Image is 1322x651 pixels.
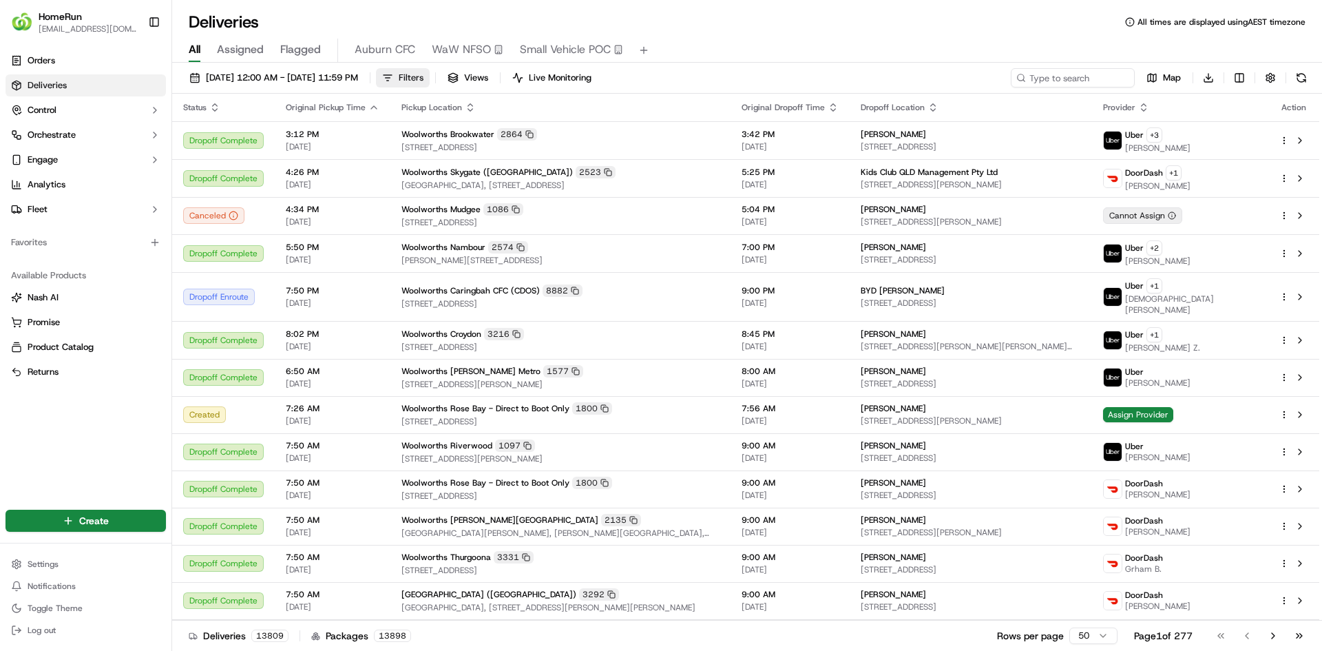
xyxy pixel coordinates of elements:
[861,254,1081,265] span: [STREET_ADDRESS]
[286,490,379,501] span: [DATE]
[1104,132,1122,149] img: uber-new-logo.jpeg
[14,132,39,156] img: 1736555255976-a54dd68f-1ca7-489b-9aae-adbdc363a1c4
[28,581,76,592] span: Notifications
[401,167,573,178] span: Woolworths Skygate ([GEOGRAPHIC_DATA])
[483,203,523,216] div: 1086
[861,527,1081,538] span: [STREET_ADDRESS][PERSON_NAME]
[1103,207,1182,224] button: Cannot Assign
[286,179,379,190] span: [DATE]
[286,440,379,451] span: 7:50 AM
[401,285,540,296] span: Woolworths Caringbah CFC (CDOS)
[861,216,1081,227] span: [STREET_ADDRESS][PERSON_NAME]
[130,200,221,214] span: API Documentation
[286,378,379,389] span: [DATE]
[861,490,1081,501] span: [STREET_ADDRESS]
[742,601,839,612] span: [DATE]
[861,141,1081,152] span: [STREET_ADDRESS]
[401,477,569,488] span: Woolworths Rose Bay - Direct to Boot Only
[742,341,839,352] span: [DATE]
[6,50,166,72] a: Orders
[1125,515,1163,526] span: DoorDash
[742,329,839,340] span: 8:45 PM
[742,129,839,140] span: 3:42 PM
[234,136,251,152] button: Start new chat
[1104,169,1122,187] img: doordash_logo_v2.png
[401,204,481,215] span: Woolworths Mudgee
[28,316,60,329] span: Promise
[286,129,379,140] span: 3:12 PM
[47,145,174,156] div: We're available if you need us!
[286,515,379,526] span: 7:50 AM
[1125,130,1144,141] span: Uber
[494,551,534,564] div: 3331
[286,453,379,464] span: [DATE]
[401,528,720,539] span: [GEOGRAPHIC_DATA][PERSON_NAME], [PERSON_NAME][GEOGRAPHIC_DATA], [GEOGRAPHIC_DATA]
[28,291,59,304] span: Nash AI
[742,453,839,464] span: [DATE]
[311,629,411,643] div: Packages
[1140,68,1187,87] button: Map
[742,527,839,538] span: [DATE]
[1125,256,1190,267] span: [PERSON_NAME]
[1104,555,1122,572] img: doordash_logo_v2.png
[286,141,379,152] span: [DATE]
[6,174,166,196] a: Analytics
[28,154,58,166] span: Engage
[286,477,379,488] span: 7:50 AM
[742,477,839,488] span: 9:00 AM
[286,329,379,340] span: 8:02 PM
[1125,143,1190,154] span: [PERSON_NAME]
[484,328,524,340] div: 3216
[861,601,1081,612] span: [STREET_ADDRESS]
[742,141,839,152] span: [DATE]
[432,41,491,58] span: WaW NFSO
[286,601,379,612] span: [DATE]
[28,366,59,378] span: Returns
[401,242,485,253] span: Woolworths Nambour
[1279,102,1308,113] div: Action
[1163,72,1181,84] span: Map
[861,204,926,215] span: [PERSON_NAME]
[401,366,541,377] span: Woolworths [PERSON_NAME] Metro
[861,589,926,600] span: [PERSON_NAME]
[286,366,379,377] span: 6:50 AM
[286,167,379,178] span: 4:26 PM
[861,298,1081,309] span: [STREET_ADDRESS]
[1292,68,1311,87] button: Refresh
[401,329,481,340] span: Woolworths Croydon
[1125,378,1190,389] span: [PERSON_NAME]
[861,564,1081,575] span: [STREET_ADDRESS]
[579,588,619,601] div: 3292
[401,379,720,390] span: [STREET_ADDRESS][PERSON_NAME]
[1134,629,1193,643] div: Page 1 of 277
[742,515,839,526] span: 9:00 AM
[520,41,611,58] span: Small Vehicle POC
[286,102,366,113] span: Original Pickup Time
[116,201,127,212] div: 💻
[1146,327,1162,342] button: +1
[1104,245,1122,262] img: uber-new-logo.jpeg
[6,124,166,146] button: Orchestrate
[742,167,839,178] span: 5:25 PM
[861,167,998,178] span: Kids Club QLD Management Pty Ltd
[6,311,166,333] button: Promise
[11,316,160,329] a: Promise
[861,329,926,340] span: [PERSON_NAME]
[251,630,288,642] div: 13809
[6,99,166,121] button: Control
[6,287,166,309] button: Nash AI
[861,102,925,113] span: Dropoff Location
[1104,592,1122,610] img: doordash_logo_v2.png
[401,102,462,113] span: Pickup Location
[286,403,379,414] span: 7:26 AM
[6,336,166,358] button: Product Catalog
[36,89,248,103] input: Got a question? Start typing here...
[1125,590,1163,601] span: DoorDash
[6,265,166,287] div: Available Products
[6,149,166,171] button: Engage
[742,366,839,377] span: 8:00 AM
[1125,526,1190,537] span: [PERSON_NAME]
[742,179,839,190] span: [DATE]
[79,514,109,528] span: Create
[861,477,926,488] span: [PERSON_NAME]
